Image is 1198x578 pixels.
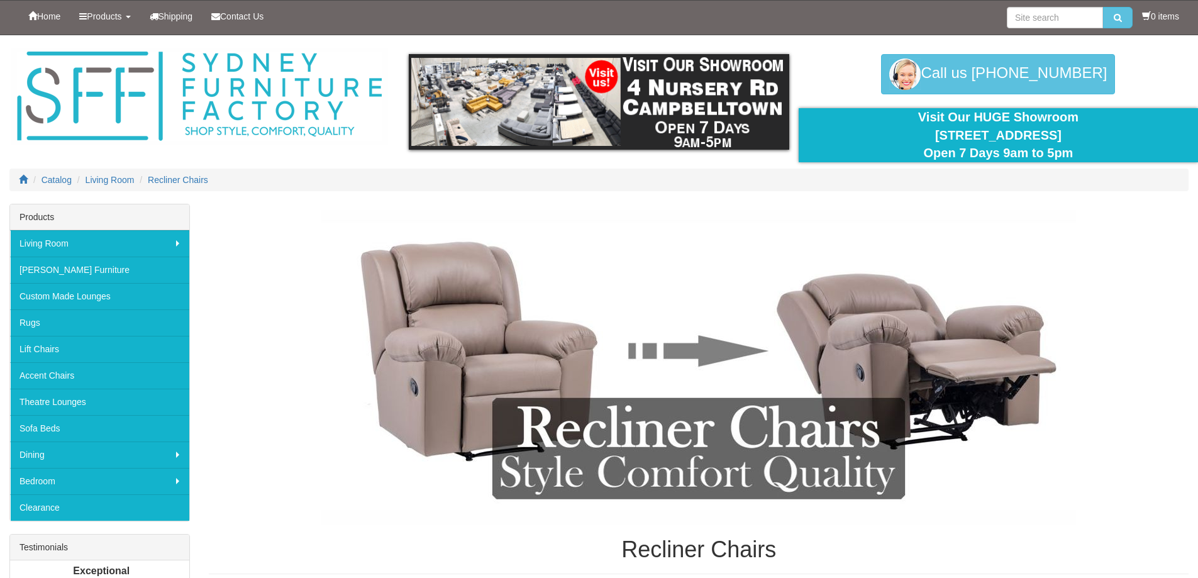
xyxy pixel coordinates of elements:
div: Products [10,204,189,230]
img: Recliner Chairs [321,210,1076,525]
a: Products [70,1,140,32]
a: Contact Us [202,1,273,32]
div: Testimonials [10,535,189,560]
a: Recliner Chairs [148,175,208,185]
a: Clearance [10,494,189,521]
a: Sofa Beds [10,415,189,442]
a: Bedroom [10,468,189,494]
a: Custom Made Lounges [10,283,189,309]
a: Catalog [42,175,72,185]
a: Living Room [86,175,135,185]
span: Shipping [158,11,193,21]
a: Theatre Lounges [10,389,189,415]
span: Products [87,11,121,21]
a: Dining [10,442,189,468]
img: showroom.gif [409,54,789,150]
input: Site search [1007,7,1103,28]
span: Contact Us [220,11,263,21]
li: 0 items [1142,10,1179,23]
a: Shipping [140,1,202,32]
span: Home [37,11,60,21]
a: Rugs [10,309,189,336]
a: Living Room [10,230,189,257]
img: Sydney Furniture Factory [11,48,388,145]
div: Visit Our HUGE Showroom [STREET_ADDRESS] Open 7 Days 9am to 5pm [808,108,1189,162]
h1: Recliner Chairs [209,537,1189,562]
b: Exceptional [73,565,130,576]
a: Home [19,1,70,32]
a: Accent Chairs [10,362,189,389]
a: Lift Chairs [10,336,189,362]
a: [PERSON_NAME] Furniture [10,257,189,283]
